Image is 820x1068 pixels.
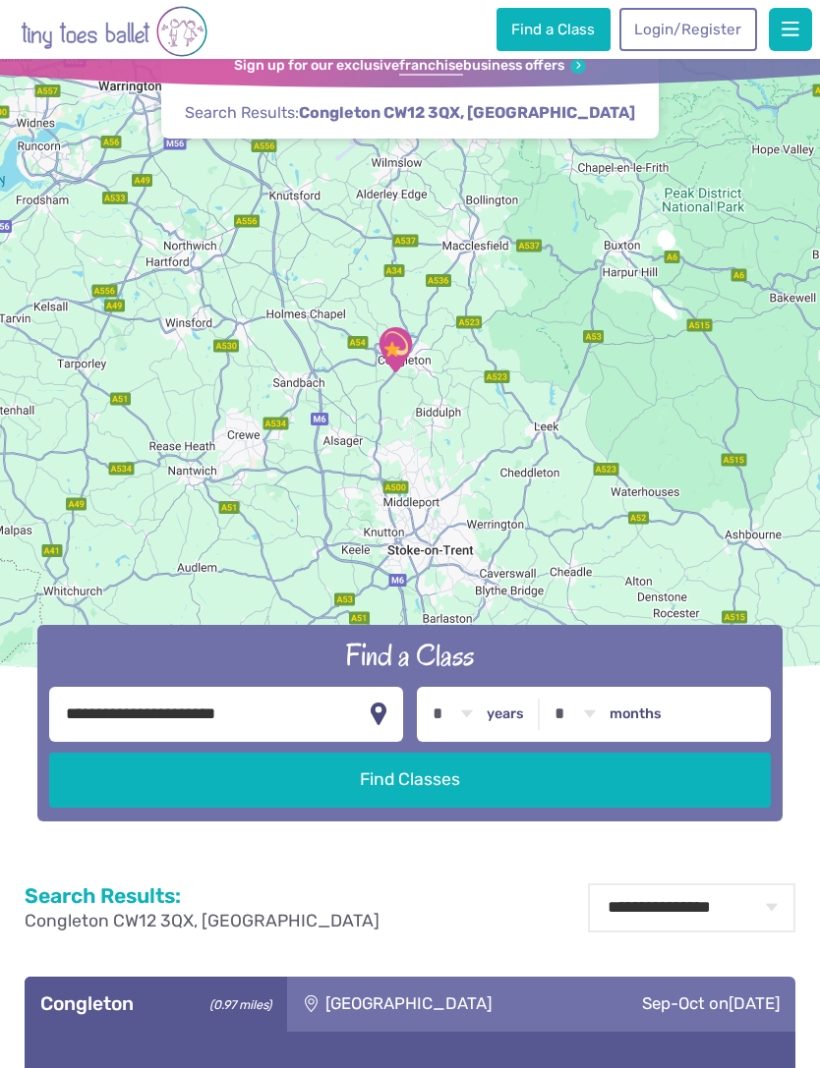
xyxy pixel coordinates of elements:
div: Sep-Oct on [574,977,795,1032]
a: Login/Register [619,8,757,51]
p: Congleton CW12 3QX, [GEOGRAPHIC_DATA] [25,909,380,933]
div: [GEOGRAPHIC_DATA] [287,977,574,1032]
a: Sign up for our exclusivefranchisebusiness offers [234,57,586,76]
div: Search Results: [161,47,659,139]
h2: Search Results: [25,883,380,909]
small: (0.97 miles) [204,992,271,1013]
label: years [487,705,524,723]
label: months [610,705,662,723]
img: tiny toes ballet [21,4,207,59]
a: Find a Class [497,8,611,51]
a: Open this area in Google Maps (opens a new window) [5,662,70,688]
strong: Congleton CW12 3QX, [GEOGRAPHIC_DATA] [299,103,635,122]
span: [DATE] [729,993,780,1013]
strong: franchise [399,57,463,76]
div: Astbury Village Hall [363,317,428,382]
h2: Find a Class [49,636,770,675]
button: Find Classes [49,753,770,808]
img: Google [5,662,70,688]
h3: Congleton [40,992,271,1016]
